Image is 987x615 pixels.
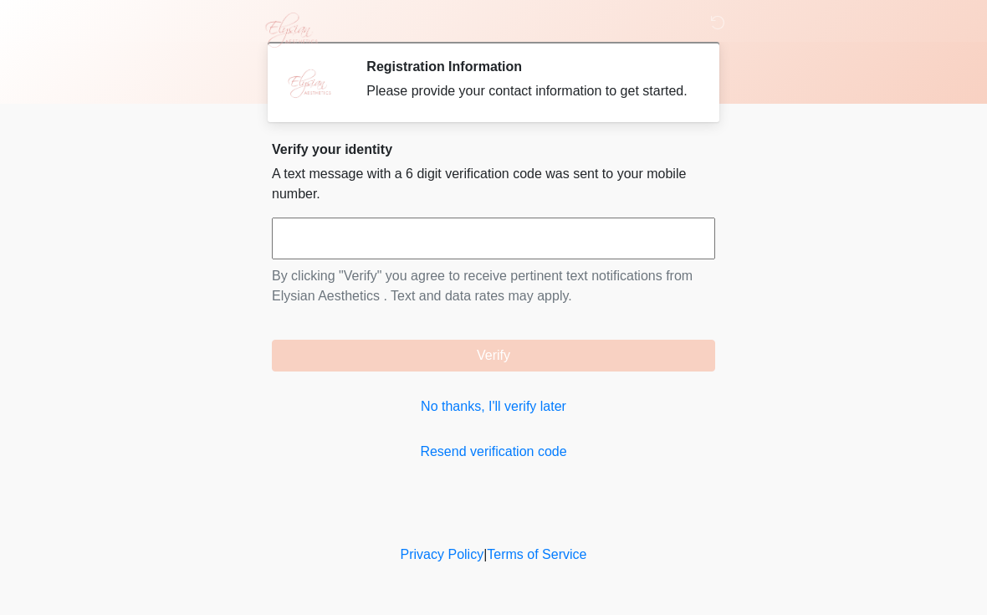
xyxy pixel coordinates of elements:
[255,13,325,48] img: Elysian Aesthetics Logo
[483,547,487,561] a: |
[272,164,715,204] p: A text message with a 6 digit verification code was sent to your mobile number.
[366,59,690,74] h2: Registration Information
[284,59,335,109] img: Agent Avatar
[401,547,484,561] a: Privacy Policy
[272,266,715,306] p: By clicking "Verify" you agree to receive pertinent text notifications from Elysian Aesthetics . ...
[272,141,715,157] h2: Verify your identity
[272,397,715,417] a: No thanks, I'll verify later
[487,547,586,561] a: Terms of Service
[272,442,715,462] a: Resend verification code
[272,340,715,372] button: Verify
[366,81,690,101] div: Please provide your contact information to get started.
